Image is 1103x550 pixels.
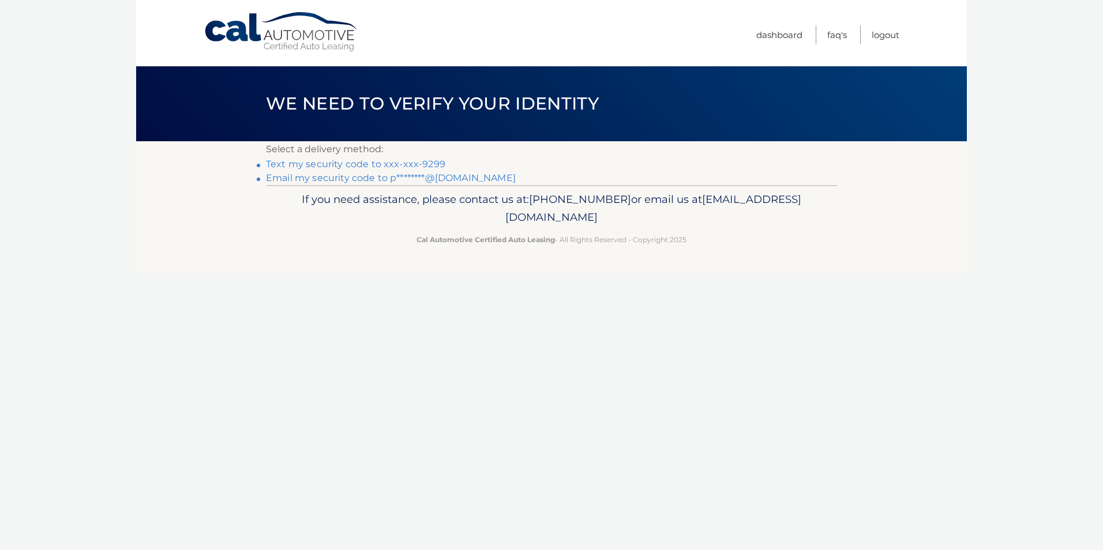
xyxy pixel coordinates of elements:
[266,159,445,169] a: Text my security code to xxx-xxx-9299
[417,235,555,244] strong: Cal Automotive Certified Auto Leasing
[827,25,847,44] a: FAQ's
[529,193,631,206] span: [PHONE_NUMBER]
[204,12,359,52] a: Cal Automotive
[872,25,899,44] a: Logout
[756,25,802,44] a: Dashboard
[266,93,599,114] span: We need to verify your identity
[273,233,830,246] p: - All Rights Reserved - Copyright 2025
[273,190,830,227] p: If you need assistance, please contact us at: or email us at
[266,141,837,157] p: Select a delivery method:
[266,172,516,183] a: Email my security code to p********@[DOMAIN_NAME]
